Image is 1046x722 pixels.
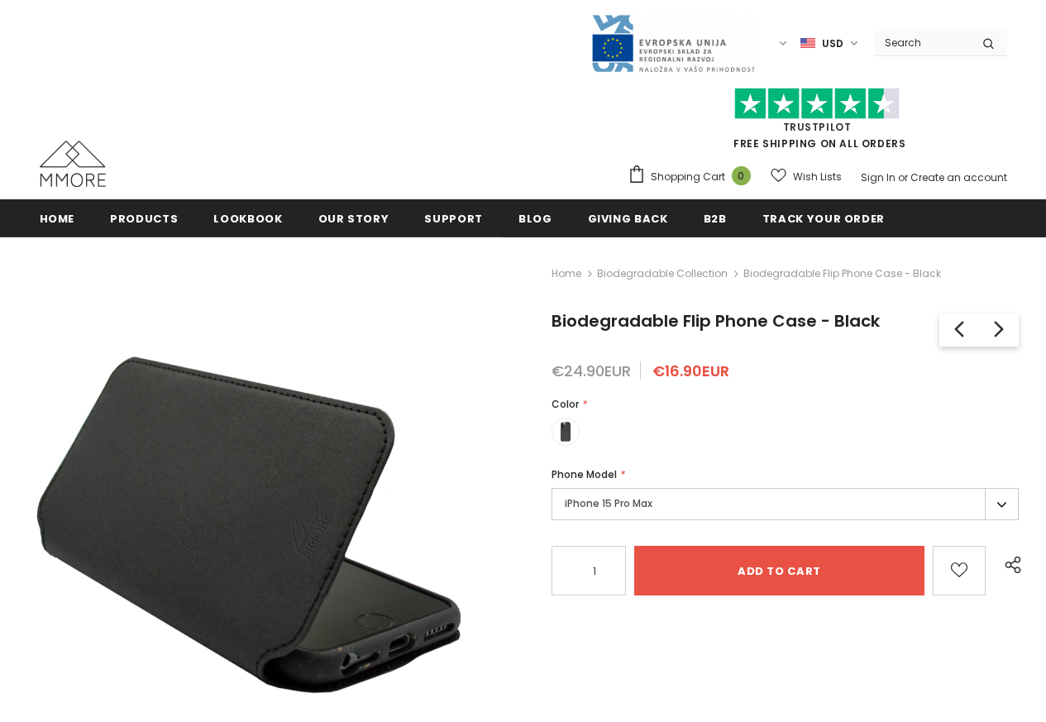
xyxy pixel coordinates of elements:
a: Our Story [318,199,389,237]
span: Giving back [588,211,668,227]
a: Shopping Cart 0 [628,165,759,189]
input: Search Site [875,31,970,55]
a: Trustpilot [783,120,852,134]
img: USD [800,36,815,50]
span: support [424,211,483,227]
img: Javni Razpis [590,13,756,74]
img: MMORE Cases [40,141,106,187]
span: €24.90EUR [552,361,631,381]
span: USD [822,36,843,52]
a: Create an account [910,170,1007,184]
span: Our Story [318,211,389,227]
span: Lookbook [213,211,282,227]
span: Blog [518,211,552,227]
span: Biodegradable Flip Phone Case - Black [552,309,880,332]
span: €16.90EUR [652,361,729,381]
input: Add to cart [634,546,924,595]
span: B2B [704,211,727,227]
span: 0 [732,166,751,185]
span: Phone Model [552,467,617,481]
span: Biodegradable Flip Phone Case - Black [743,264,941,284]
span: FREE SHIPPING ON ALL ORDERS [628,95,1007,151]
a: support [424,199,483,237]
a: Blog [518,199,552,237]
a: Products [110,199,178,237]
a: B2B [704,199,727,237]
span: Home [40,211,75,227]
a: Home [40,199,75,237]
span: Color [552,397,579,411]
a: Javni Razpis [590,36,756,50]
label: iPhone 15 Pro Max [552,488,1019,520]
a: Wish Lists [771,162,842,191]
span: Products [110,211,178,227]
img: Trust Pilot Stars [734,88,900,120]
span: Wish Lists [793,169,842,185]
span: Track your order [762,211,885,227]
a: Lookbook [213,199,282,237]
a: Sign In [861,170,896,184]
a: Biodegradable Collection [597,266,728,280]
a: Home [552,264,581,284]
a: Track your order [762,199,885,237]
a: Giving back [588,199,668,237]
span: Shopping Cart [651,169,725,185]
span: or [898,170,908,184]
